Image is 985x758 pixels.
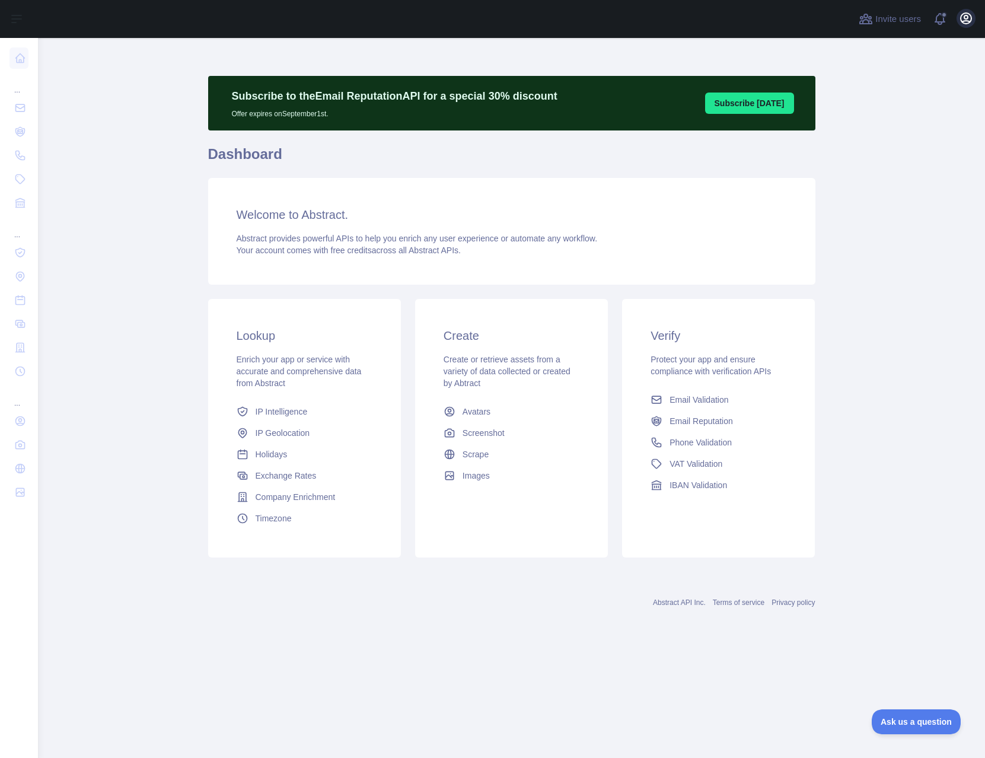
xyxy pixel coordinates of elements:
[705,93,794,114] button: Subscribe [DATE]
[444,327,579,344] h3: Create
[856,9,923,28] button: Invite users
[232,104,557,119] p: Offer expires on September 1st.
[237,206,787,223] h3: Welcome to Abstract.
[444,355,570,388] span: Create or retrieve assets from a variety of data collected or created by Abtract
[646,453,791,474] a: VAT Validation
[256,491,336,503] span: Company Enrichment
[713,598,764,607] a: Terms of service
[670,394,728,406] span: Email Validation
[772,598,815,607] a: Privacy policy
[237,327,372,344] h3: Lookup
[237,234,598,243] span: Abstract provides powerful APIs to help you enrich any user experience or automate any workflow.
[439,465,584,486] a: Images
[463,470,490,482] span: Images
[208,145,815,173] h1: Dashboard
[232,465,377,486] a: Exchange Rates
[439,444,584,465] a: Scrape
[651,355,771,376] span: Protect your app and ensure compliance with verification APIs
[670,437,732,448] span: Phone Validation
[463,427,505,439] span: Screenshot
[646,389,791,410] a: Email Validation
[256,470,317,482] span: Exchange Rates
[670,479,727,491] span: IBAN Validation
[232,88,557,104] p: Subscribe to the Email Reputation API for a special 30 % discount
[256,512,292,524] span: Timezone
[237,355,362,388] span: Enrich your app or service with accurate and comprehensive data from Abstract
[232,422,377,444] a: IP Geolocation
[237,246,461,255] span: Your account comes with across all Abstract APIs.
[9,384,28,408] div: ...
[9,71,28,95] div: ...
[9,216,28,240] div: ...
[232,444,377,465] a: Holidays
[651,327,786,344] h3: Verify
[872,709,961,734] iframe: Toggle Customer Support
[256,406,308,418] span: IP Intelligence
[646,474,791,496] a: IBAN Validation
[256,427,310,439] span: IP Geolocation
[232,401,377,422] a: IP Intelligence
[646,410,791,432] a: Email Reputation
[463,448,489,460] span: Scrape
[331,246,372,255] span: free credits
[670,415,733,427] span: Email Reputation
[439,422,584,444] a: Screenshot
[670,458,722,470] span: VAT Validation
[232,508,377,529] a: Timezone
[646,432,791,453] a: Phone Validation
[653,598,706,607] a: Abstract API Inc.
[439,401,584,422] a: Avatars
[232,486,377,508] a: Company Enrichment
[463,406,490,418] span: Avatars
[256,448,288,460] span: Holidays
[875,12,921,26] span: Invite users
